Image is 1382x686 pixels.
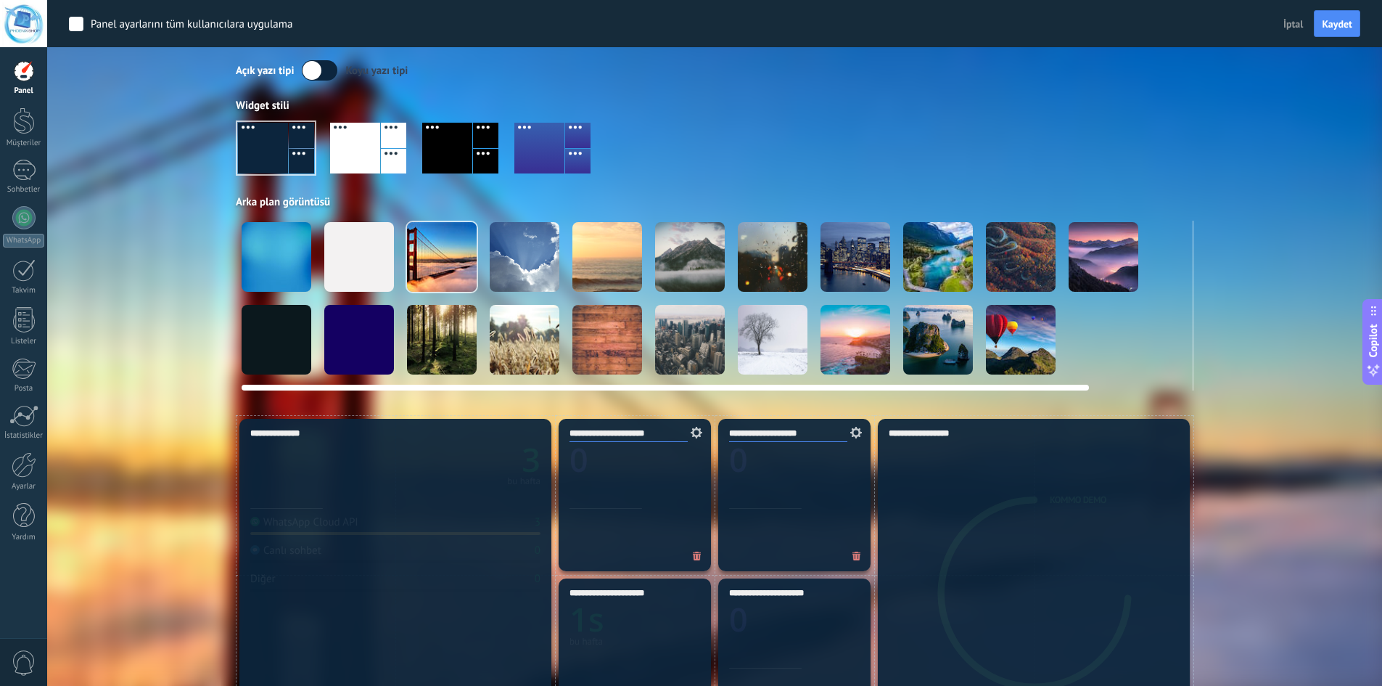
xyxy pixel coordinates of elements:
[3,431,45,441] div: İstatistikler
[3,234,44,248] div: WhatsApp
[1278,13,1309,35] button: İptal
[3,139,45,148] div: Müşteriler
[3,86,45,96] div: Panel
[345,64,408,78] div: Koyu yazı tipi
[3,337,45,346] div: Listeler
[3,482,45,491] div: Ayarlar
[1322,19,1352,29] span: Kaydet
[236,195,1193,209] div: Arka plan görüntüsü
[91,17,292,32] div: Panel ayarlarını tüm kullanıcılara uygulama
[236,99,1193,113] div: Widget stili
[236,64,294,78] div: Açık yazı tipi
[1314,10,1360,38] button: Kaydet
[3,533,45,542] div: Yardım
[1283,17,1304,30] span: İptal
[1366,324,1381,357] span: Copilot
[3,384,45,393] div: Posta
[3,286,45,295] div: Takvim
[3,185,45,195] div: Sohbetler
